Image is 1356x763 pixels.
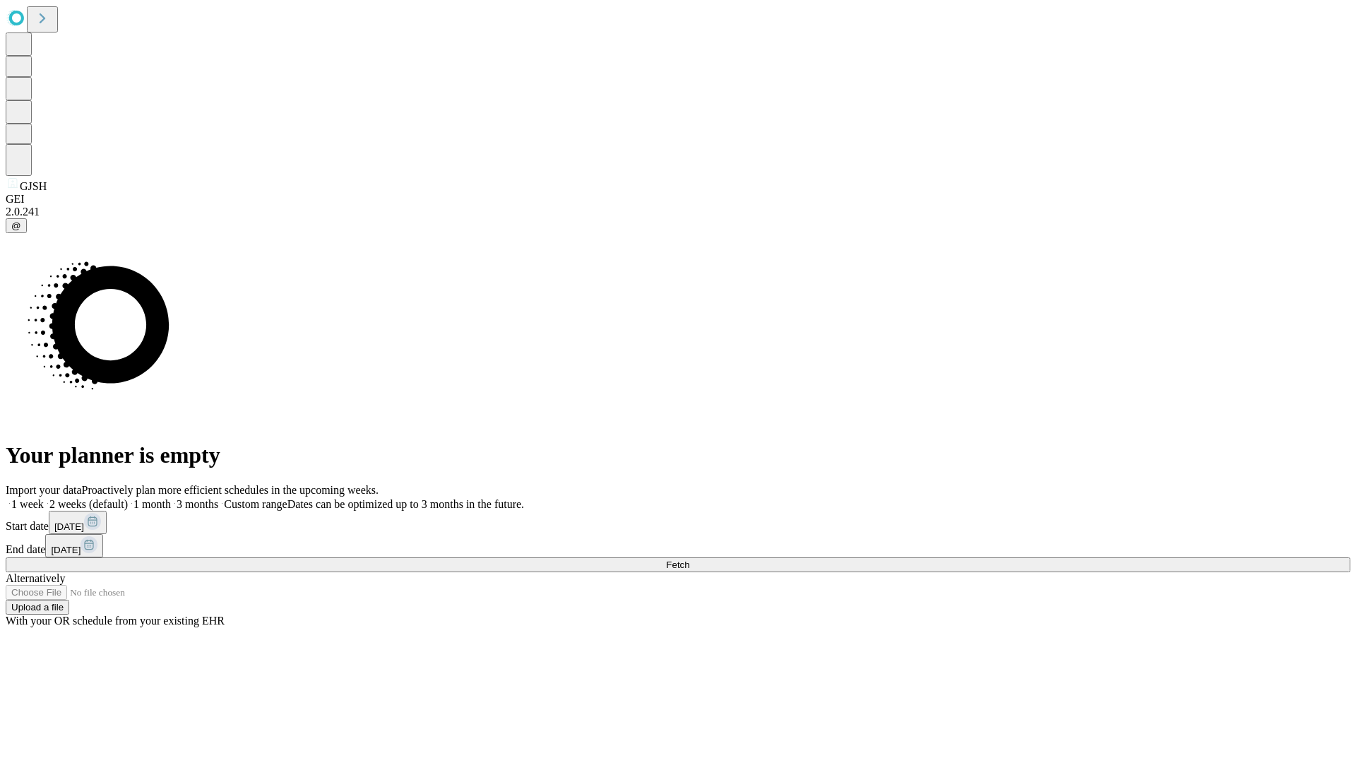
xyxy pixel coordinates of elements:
span: [DATE] [51,545,81,555]
span: 2 weeks (default) [49,498,128,510]
span: [DATE] [54,521,84,532]
span: 1 week [11,498,44,510]
h1: Your planner is empty [6,442,1350,468]
div: End date [6,534,1350,557]
button: Upload a file [6,600,69,615]
span: 3 months [177,498,218,510]
span: Dates can be optimized up to 3 months in the future. [287,498,524,510]
span: Alternatively [6,572,65,584]
span: Fetch [666,560,689,570]
span: @ [11,220,21,231]
span: 1 month [133,498,171,510]
span: With your OR schedule from your existing EHR [6,615,225,627]
button: [DATE] [49,511,107,534]
button: [DATE] [45,534,103,557]
div: 2.0.241 [6,206,1350,218]
span: Custom range [224,498,287,510]
div: Start date [6,511,1350,534]
span: Import your data [6,484,82,496]
span: Proactively plan more efficient schedules in the upcoming weeks. [82,484,379,496]
span: GJSH [20,180,47,192]
button: @ [6,218,27,233]
button: Fetch [6,557,1350,572]
div: GEI [6,193,1350,206]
